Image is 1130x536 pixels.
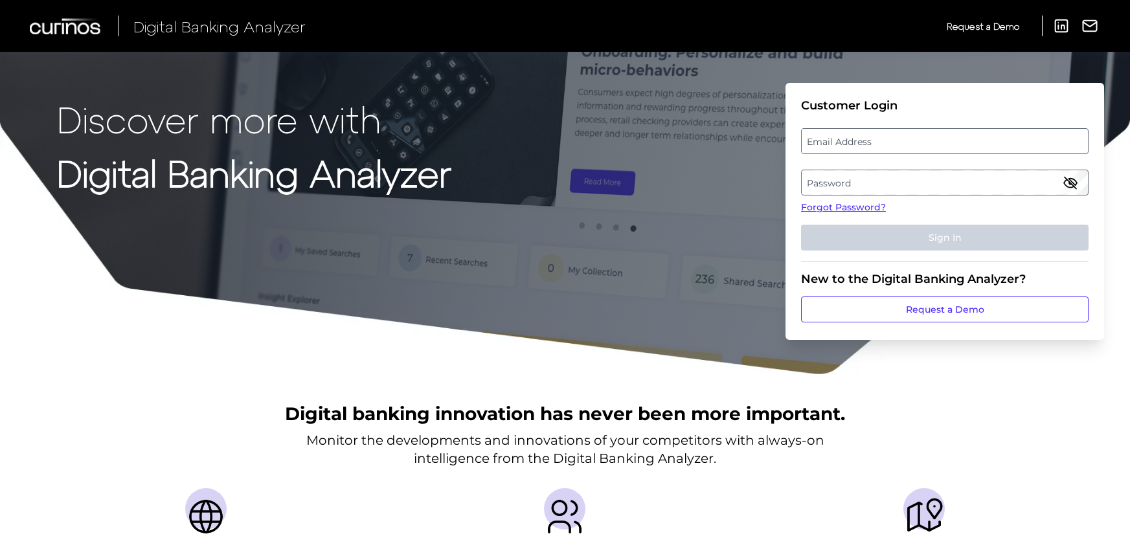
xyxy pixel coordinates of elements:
span: Request a Demo [947,21,1019,32]
a: Request a Demo [801,296,1089,322]
h2: Digital banking innovation has never been more important. [285,401,845,426]
a: Request a Demo [947,16,1019,37]
a: Forgot Password? [801,201,1089,214]
button: Sign In [801,225,1089,251]
p: Discover more with [57,98,451,139]
img: Curinos [30,18,102,34]
span: Digital Banking Analyzer [133,17,306,36]
div: New to the Digital Banking Analyzer? [801,272,1089,286]
label: Email Address [802,129,1087,153]
p: Monitor the developments and innovations of your competitors with always-on intelligence from the... [306,431,824,467]
label: Password [802,171,1087,194]
strong: Digital Banking Analyzer [57,151,451,194]
div: Customer Login [801,98,1089,113]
